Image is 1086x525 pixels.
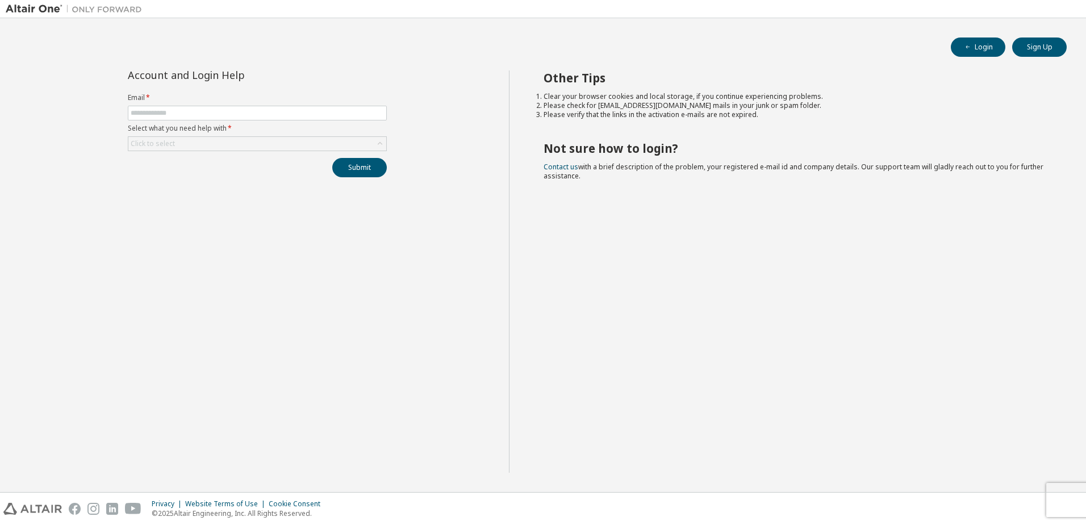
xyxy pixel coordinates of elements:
div: Account and Login Help [128,70,335,80]
div: Click to select [128,137,386,151]
button: Sign Up [1012,37,1067,57]
img: instagram.svg [87,503,99,515]
li: Please check for [EMAIL_ADDRESS][DOMAIN_NAME] mails in your junk or spam folder. [544,101,1047,110]
label: Email [128,93,387,102]
h2: Other Tips [544,70,1047,85]
li: Clear your browser cookies and local storage, if you continue experiencing problems. [544,92,1047,101]
a: Contact us [544,162,578,172]
div: Click to select [131,139,175,148]
div: Cookie Consent [269,499,327,509]
img: youtube.svg [125,503,141,515]
img: linkedin.svg [106,503,118,515]
span: with a brief description of the problem, your registered e-mail id and company details. Our suppo... [544,162,1043,181]
div: Website Terms of Use [185,499,269,509]
button: Login [951,37,1005,57]
h2: Not sure how to login? [544,141,1047,156]
img: facebook.svg [69,503,81,515]
p: © 2025 Altair Engineering, Inc. All Rights Reserved. [152,509,327,518]
label: Select what you need help with [128,124,387,133]
img: altair_logo.svg [3,503,62,515]
button: Submit [332,158,387,177]
div: Privacy [152,499,185,509]
li: Please verify that the links in the activation e-mails are not expired. [544,110,1047,119]
img: Altair One [6,3,148,15]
